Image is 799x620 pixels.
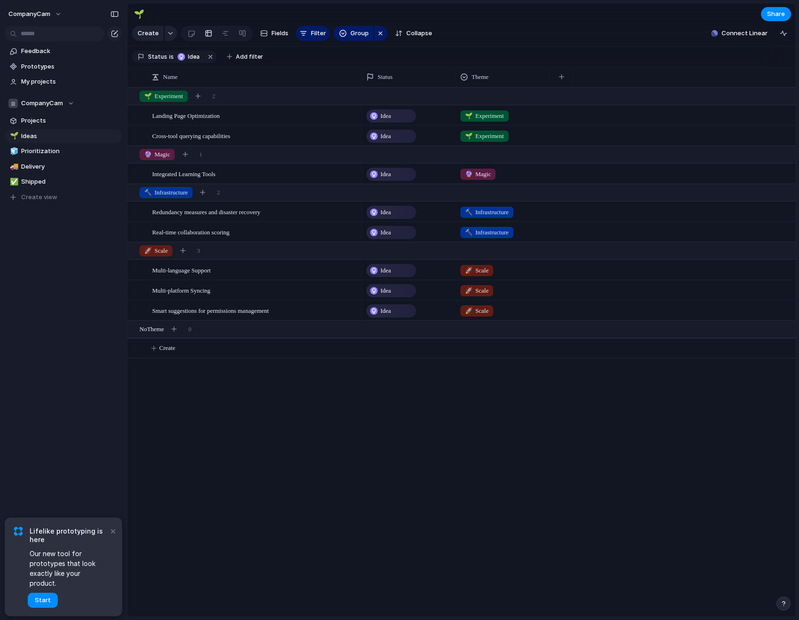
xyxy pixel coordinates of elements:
[5,75,122,89] a: My projects
[144,92,183,101] span: Experiment
[311,29,326,38] span: Filter
[30,527,108,544] span: Lifelike prototyping is here
[144,188,188,197] span: Infrastructure
[152,130,230,141] span: Cross-tool querying capabilities
[144,246,168,256] span: Scale
[152,206,260,217] span: Redundancy measures and disaster recovery
[465,267,473,274] span: 🚀
[8,9,50,19] span: CompanyCam
[169,53,174,61] span: is
[21,132,119,141] span: Ideas
[132,7,147,22] button: 🌱
[767,9,785,19] span: Share
[5,96,122,110] button: CompanyCam
[144,150,170,159] span: Magic
[5,144,122,158] a: 🧊Prioritization
[188,325,192,334] span: 0
[140,325,164,334] span: No Theme
[144,247,152,254] span: 🚀
[10,146,16,157] div: 🧊
[8,162,18,171] button: 🚚
[378,72,393,82] span: Status
[144,151,152,158] span: 🔮
[21,99,63,108] span: CompanyCam
[4,7,67,22] button: CompanyCam
[465,266,489,275] span: Scale
[217,188,220,197] span: 2
[380,111,391,121] span: Idea
[138,29,159,38] span: Create
[380,170,391,179] span: Idea
[391,26,436,41] button: Collapse
[296,26,330,41] button: Filter
[199,150,202,159] span: 1
[144,93,152,100] span: 🌱
[221,50,269,63] button: Add filter
[148,53,167,61] span: Status
[465,228,509,237] span: Infrastructure
[152,110,220,121] span: Landing Page Optimization
[406,29,432,38] span: Collapse
[5,129,122,143] a: 🌱Ideas
[5,160,122,174] a: 🚚Delivery
[212,92,216,101] span: 2
[380,286,391,295] span: Idea
[21,116,119,125] span: Projects
[5,44,122,58] a: Feedback
[28,593,58,608] button: Start
[8,132,18,141] button: 🌱
[188,53,202,61] span: Idea
[5,175,122,189] a: ✅Shipped
[152,264,211,275] span: Multi-language Support
[380,228,391,237] span: Idea
[21,177,119,186] span: Shipped
[10,161,16,172] div: 🚚
[465,170,491,179] span: Magic
[380,208,391,217] span: Idea
[10,131,16,141] div: 🌱
[21,46,119,56] span: Feedback
[107,525,118,536] button: Dismiss
[350,29,369,38] span: Group
[465,208,509,217] span: Infrastructure
[272,29,288,38] span: Fields
[465,132,504,141] span: Experiment
[334,26,373,41] button: Group
[465,306,489,316] span: Scale
[5,60,122,74] a: Prototypes
[144,189,152,196] span: 🔨
[8,147,18,156] button: 🧊
[159,343,175,353] span: Create
[8,177,18,186] button: ✅
[465,307,473,314] span: 🚀
[21,77,119,86] span: My projects
[30,549,108,588] span: Our new tool for prototypes that look exactly like your product.
[465,112,473,119] span: 🌱
[152,226,230,237] span: Real-time collaboration scoring
[134,8,144,20] div: 🌱
[21,193,57,202] span: Create view
[21,162,119,171] span: Delivery
[380,306,391,316] span: Idea
[465,111,504,121] span: Experiment
[132,26,163,41] button: Create
[465,170,473,178] span: 🔮
[5,190,122,204] button: Create view
[465,209,473,216] span: 🔨
[380,132,391,141] span: Idea
[35,596,51,605] span: Start
[721,29,768,38] span: Connect Linear
[175,52,204,62] button: Idea
[152,285,210,295] span: Multi-platform Syncing
[465,229,473,236] span: 🔨
[256,26,292,41] button: Fields
[10,177,16,187] div: ✅
[465,287,473,294] span: 🚀
[152,168,216,179] span: Integrated Learning Tools
[465,286,489,295] span: Scale
[380,266,391,275] span: Idea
